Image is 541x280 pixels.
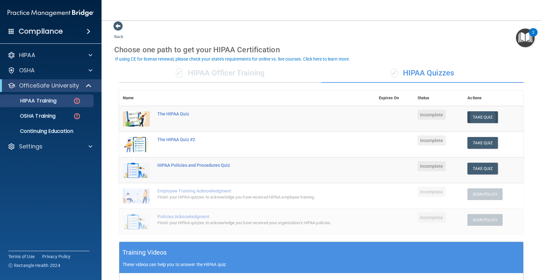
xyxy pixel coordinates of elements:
[516,29,535,47] button: Open Resource Center, 2 new notifications
[321,64,524,83] div: HIPAA Quizzes
[8,51,92,59] a: HIPAA
[467,111,498,123] button: Take Quiz
[467,214,503,226] button: Sign Policy
[8,253,35,260] a: Terms of Use
[418,187,446,197] span: Incomplete
[8,7,94,19] img: PMB logo
[418,135,446,146] span: Incomplete
[73,112,81,120] img: danger-circle.6113f641.png
[19,143,43,150] p: Settings
[19,82,79,89] p: OfficeSafe University
[19,27,63,36] h4: Compliance
[418,161,446,171] span: Incomplete
[73,97,81,105] img: danger-circle.6113f641.png
[157,111,343,116] div: The HIPAA Quiz
[157,163,343,168] div: HIPAA Policies and Procedures Quiz
[176,68,183,78] span: ✓
[418,212,446,223] span: Incomplete
[8,67,92,74] a: OSHA
[114,56,351,62] button: If using CE for license renewal, please check your state's requirements for online vs. live cours...
[418,110,446,120] span: Incomplete
[19,67,35,74] p: OSHA
[157,214,343,219] div: Policies Acknowledgment
[8,262,60,269] span: Ⓒ Rectangle Health 2024
[4,128,91,134] p: Continuing Education
[391,68,398,78] span: ✓
[4,113,56,119] p: OSHA Training
[122,262,520,267] p: These videos can help you to answer the HIPAA quiz
[115,57,350,61] div: If using CE for license renewal, please check your state's requirements for online vs. live cours...
[8,82,92,89] a: OfficeSafe University
[8,143,92,150] a: Settings
[157,219,343,227] div: Finish your HIPAA quizzes to acknowledge you have received your organization’s HIPAA policies.
[467,188,503,200] button: Sign Policy
[4,98,56,104] p: HIPAA Training
[42,253,71,260] a: Privacy Policy
[19,51,35,59] p: HIPAA
[467,163,498,174] button: Take Quiz
[119,64,321,83] div: HIPAA Officer Training
[467,137,498,149] button: Take Quiz
[122,247,167,258] h5: Training Videos
[464,90,524,106] th: Actions
[119,90,154,106] th: Name
[375,90,413,106] th: Expires On
[157,137,343,142] div: The HIPAA Quiz #2
[532,32,534,41] div: 2
[114,41,528,59] div: Choose one path to get your HIPAA Certification
[157,193,343,201] div: Finish your HIPAA quizzes to acknowledge you have received HIPAA employee training.
[414,90,464,106] th: Status
[157,188,343,193] div: Employee Training Acknowledgment
[114,27,123,39] a: Back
